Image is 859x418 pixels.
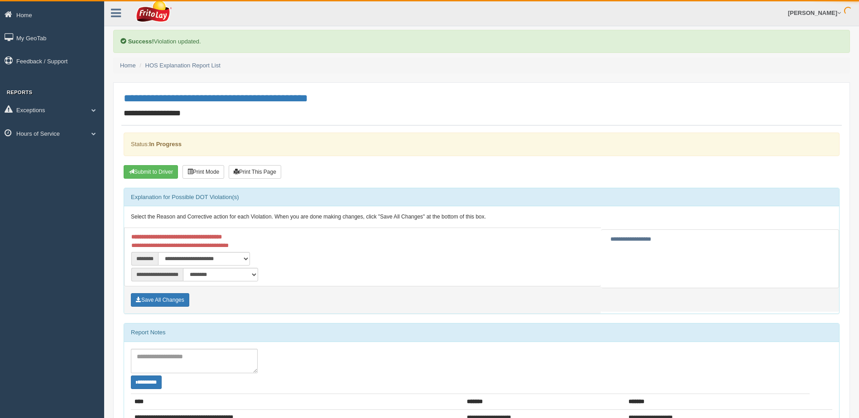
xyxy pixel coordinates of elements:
div: Explanation for Possible DOT Violation(s) [124,188,839,206]
b: Success! [128,38,154,45]
div: Select the Reason and Corrective action for each Violation. When you are done making changes, cli... [124,206,839,228]
strong: In Progress [149,141,182,147]
div: Report Notes [124,323,839,342]
div: Status: [124,133,840,156]
button: Print Mode [182,165,224,179]
button: Print This Page [229,165,281,179]
a: HOS Explanation Report List [145,62,221,69]
a: Home [120,62,136,69]
div: Violation updated. [113,30,850,53]
button: Submit To Driver [124,165,178,179]
button: Save [131,293,189,307]
button: Change Filter Options [131,375,162,389]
